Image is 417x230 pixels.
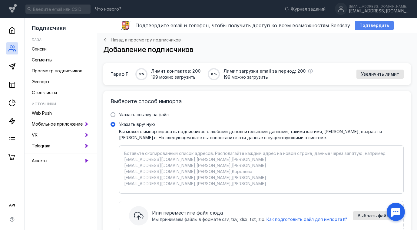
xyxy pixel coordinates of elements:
[223,68,306,74] span: Лимит загрузки email за период: 200
[25,5,91,14] input: Введите email или CSID
[152,216,265,222] span: Мы принимаем файлы в формате csv, tsv, xlsx, txt, zip.
[349,8,409,14] div: [EMAIL_ADDRESS][DOMAIN_NAME]
[29,119,92,129] a: Мобильное приложение
[151,68,200,74] span: Лимит контактов: 200
[32,38,41,42] h5: База
[32,57,52,62] span: Сегменты
[29,88,92,97] a: Стоп-листы
[349,5,409,8] div: [EMAIL_ADDRESS][DOMAIN_NAME]
[29,141,92,151] a: Telegram
[92,7,124,11] a: Что нового?
[32,25,66,31] span: Подписчики
[356,70,404,79] button: Увеличить лимит
[32,68,82,73] span: Просмотр подписчиков
[119,112,169,117] span: Указать ссылку на файл
[32,158,47,163] span: Анкеты
[355,21,394,30] button: Подтвердить
[32,46,47,51] span: Списки
[29,44,92,54] a: Списки
[359,23,389,28] span: Подтвердить
[281,6,329,12] a: Журнал заданий
[124,150,399,189] textarea: Указать вручнуюВы можете импортировать подписчиков с любыми дополнительными данными, такими как и...
[119,129,404,140] div: Вы можете импортировать подписчиков с любыми дополнительными данными, такими как имя, [PERSON_NAM...
[151,74,200,80] span: 199 можно загрузить
[32,90,57,95] span: Стоп-листы
[95,7,121,11] span: Что нового?
[29,77,92,87] a: Экспорт
[266,216,347,222] a: Как подготовить файл для импорта
[32,79,50,84] span: Экспорт
[135,22,350,28] span: Подтвердите email и телефон, чтобы получить доступ ко всем возможностям Sendsay
[353,211,394,220] button: Указать вручнуюВы можете импортировать подписчиков с любыми дополнительными данными, такими как и...
[29,66,92,76] a: Просмотр подписчиков
[223,74,313,80] span: 199 можно загрузить
[119,122,155,127] span: Указать вручную
[32,121,83,126] span: Мобильное приложение
[111,98,404,104] h3: Выберите способ импорта
[32,110,52,116] span: Web Push
[29,55,92,65] a: Сегменты
[29,130,92,140] a: VK
[103,45,194,54] span: Добавление подписчиков
[32,143,50,148] span: Telegram
[111,38,181,42] span: Назад к просмотру подписчиков
[29,108,92,118] a: Web Push
[32,102,56,106] h5: Источники
[152,209,349,216] span: Или переместите файл сюда
[103,38,181,42] a: Назад к просмотру подписчиков
[266,217,342,222] span: Как подготовить файл для импорта
[111,71,128,77] span: Тариф F
[291,6,326,12] span: Журнал заданий
[32,132,38,137] span: VK
[358,213,389,218] span: Выбрать файл
[361,72,399,77] span: Увеличить лимит
[29,156,92,166] a: Анкеты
